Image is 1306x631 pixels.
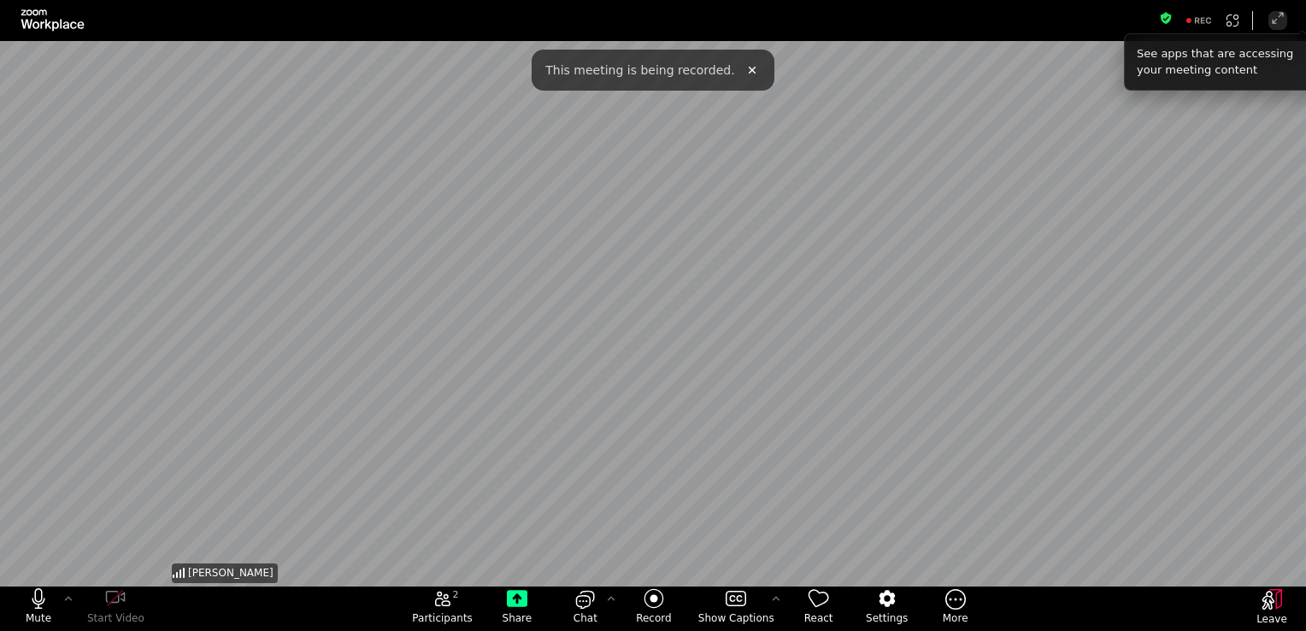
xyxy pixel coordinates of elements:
[745,63,759,77] i: close
[866,611,908,625] span: Settings
[804,611,833,625] span: React
[87,611,144,625] span: Start Video
[943,611,968,625] span: More
[545,62,734,79] span: This meeting is being recorded.
[768,588,785,610] button: More options for captions, menu button
[1268,11,1287,30] button: Enter Full Screen
[1256,612,1287,626] span: Leave
[853,588,921,629] button: Settings
[636,611,671,625] span: Record
[26,611,51,625] span: Mute
[503,611,532,625] span: Share
[1223,11,1242,30] button: Apps Accessing Content in This Meeting
[60,588,77,610] button: More audio controls
[603,588,620,610] button: Chat Settings
[483,588,551,629] button: Share
[921,588,990,629] button: More meeting control
[188,566,274,581] span: [PERSON_NAME]
[574,611,597,625] span: Chat
[453,588,459,602] span: 2
[402,588,483,629] button: open the participants list pane,[2] particpants
[785,588,853,629] button: React
[688,588,785,629] button: Show Captions
[551,588,620,629] button: open the chat panel
[77,588,154,629] button: start my video
[698,611,774,625] span: Show Captions
[1159,11,1173,30] button: Meeting information
[620,588,688,629] button: Record
[412,611,473,625] span: Participants
[1238,589,1306,630] button: Leave
[1179,11,1220,30] div: Recording to cloud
